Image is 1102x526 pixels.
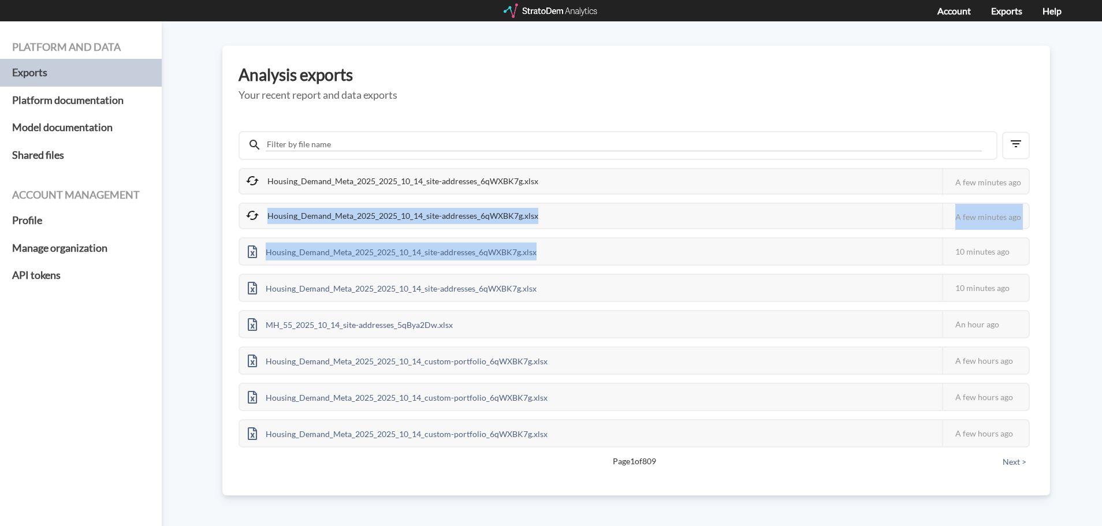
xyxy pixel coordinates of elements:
a: API tokens [12,262,150,289]
a: Housing_Demand_Meta_2025_2025_10_14_custom-portfolio_6qWXBK7g.xlsx [240,391,556,401]
div: Housing_Demand_Meta_2025_2025_10_14_custom-portfolio_6qWXBK7g.xlsx [240,348,556,374]
div: A few hours ago [942,420,1029,446]
h4: Platform and data [12,42,150,53]
a: Model documentation [12,114,150,141]
div: Housing_Demand_Meta_2025_2025_10_14_site-addresses_6qWXBK7g.xlsx [240,169,546,193]
a: MH_55_2025_10_14_site-addresses_5qBya2Dw.xlsx [240,318,461,328]
h5: Your recent report and data exports [239,89,1034,101]
a: Profile [12,207,150,234]
a: Manage organization [12,234,150,262]
a: Exports [12,59,150,87]
span: Page 1 of 809 [279,456,989,467]
h3: Analysis exports [239,66,1034,84]
div: A few minutes ago [942,204,1029,230]
div: Housing_Demand_Meta_2025_2025_10_14_site-addresses_6qWXBK7g.xlsx [240,238,545,264]
div: MH_55_2025_10_14_site-addresses_5qBya2Dw.xlsx [240,311,461,337]
div: 10 minutes ago [942,238,1029,264]
div: An hour ago [942,311,1029,337]
a: Housing_Demand_Meta_2025_2025_10_14_custom-portfolio_6qWXBK7g.xlsx [240,427,556,437]
div: Housing_Demand_Meta_2025_2025_10_14_site-addresses_6qWXBK7g.xlsx [240,275,545,301]
a: Housing_Demand_Meta_2025_2025_10_14_site-addresses_6qWXBK7g.xlsx [240,245,545,255]
div: Housing_Demand_Meta_2025_2025_10_14_site-addresses_6qWXBK7g.xlsx [240,204,546,228]
div: A few minutes ago [942,169,1029,195]
a: Housing_Demand_Meta_2025_2025_10_14_site-addresses_6qWXBK7g.xlsx [240,282,545,292]
a: Platform documentation [12,87,150,114]
a: Shared files [12,141,150,169]
div: Housing_Demand_Meta_2025_2025_10_14_custom-portfolio_6qWXBK7g.xlsx [240,384,556,410]
button: Next > [999,456,1030,468]
input: Filter by file name [266,138,982,151]
a: Help [1043,5,1062,16]
h4: Account management [12,189,150,201]
div: 10 minutes ago [942,275,1029,301]
div: Housing_Demand_Meta_2025_2025_10_14_custom-portfolio_6qWXBK7g.xlsx [240,420,556,446]
a: Account [937,5,971,16]
div: A few hours ago [942,384,1029,410]
a: Housing_Demand_Meta_2025_2025_10_14_custom-portfolio_6qWXBK7g.xlsx [240,355,556,364]
a: Exports [991,5,1022,16]
div: A few hours ago [942,348,1029,374]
